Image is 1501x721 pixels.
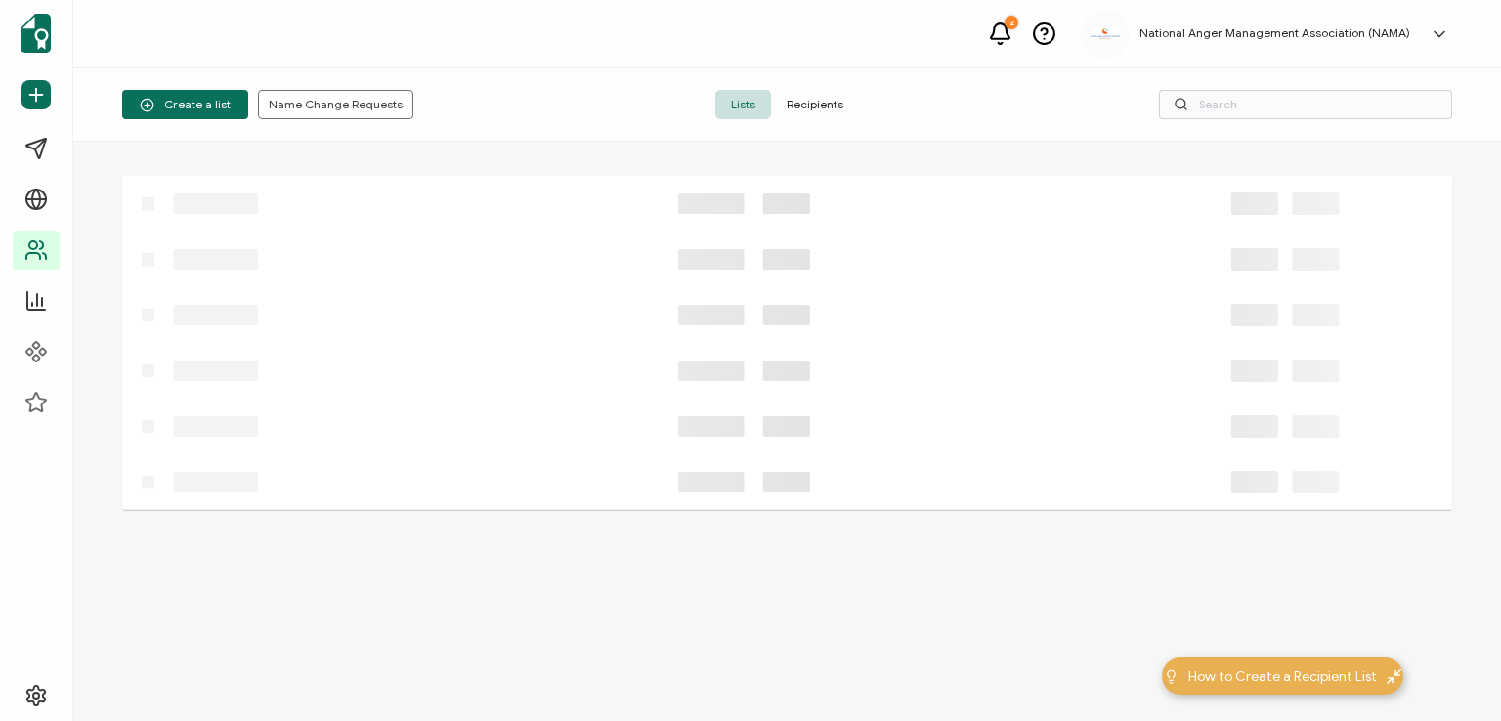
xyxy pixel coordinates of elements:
img: 3ca2817c-e862-47f7-b2ec-945eb25c4a6c.jpg [1091,28,1120,39]
iframe: Chat Widget [1176,501,1501,721]
span: Name Change Requests [269,99,403,110]
span: Lists [715,90,771,119]
img: sertifier-logomark-colored.svg [21,14,51,53]
div: 2 [1005,16,1018,29]
span: Create a list [140,98,231,112]
button: Create a list [122,90,248,119]
span: Recipients [771,90,859,119]
button: Name Change Requests [258,90,413,119]
h5: National Anger Management Association (NAMA) [1139,26,1410,40]
input: Search [1159,90,1452,119]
